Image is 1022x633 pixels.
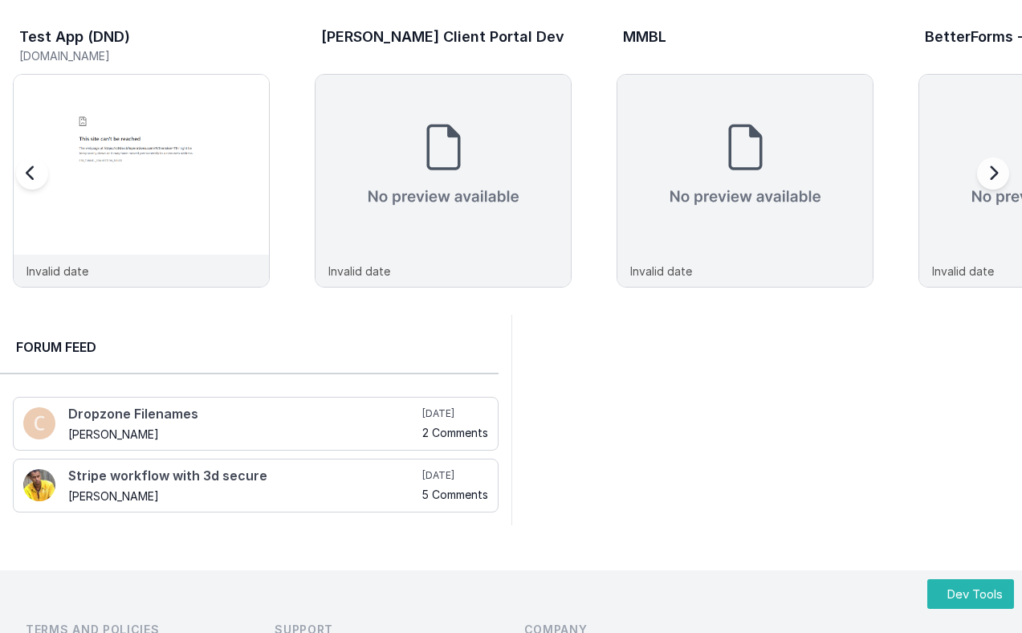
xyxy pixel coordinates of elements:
[623,29,666,45] h3: MMBL
[68,428,419,440] h5: [PERSON_NAME]
[19,29,130,45] h3: Test App (DND)
[321,29,564,45] h3: [PERSON_NAME] Client Portal Dev
[927,579,1014,609] button: Dev Tools
[422,407,488,420] h5: [DATE]
[68,490,419,502] h5: [PERSON_NAME]
[68,407,419,422] h4: Dropzone Filenames
[68,469,419,484] h4: Stripe workflow with 3d secure
[13,459,499,513] a: Stripe workflow with 3d secure [PERSON_NAME] [DATE] 5 Comments
[932,263,994,280] p: Invalid date
[13,397,499,451] a: Dropzone Filenames [PERSON_NAME] [DATE] 2 Comments
[422,488,488,500] h5: 5 Comments
[23,469,55,501] img: 13_2.png
[422,427,488,439] h5: 2 Comments
[23,407,55,439] img: 100.png
[422,469,488,482] h5: [DATE]
[630,263,692,280] p: Invalid date
[16,337,482,357] h2: Forum Feed
[19,50,270,62] h5: [DOMAIN_NAME]
[328,263,390,280] p: Invalid date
